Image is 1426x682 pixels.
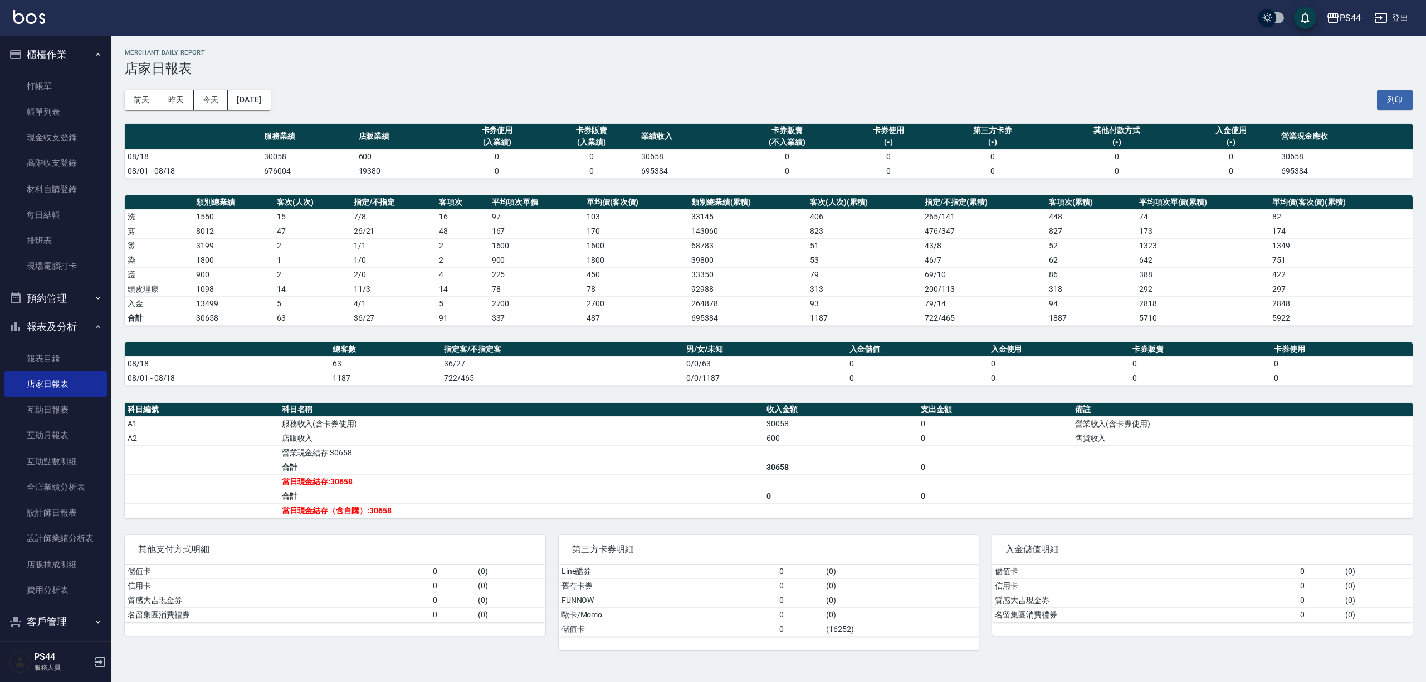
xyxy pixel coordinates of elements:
[489,238,584,253] td: 1600
[4,125,107,150] a: 現金收支登錄
[228,90,270,110] button: [DATE]
[559,578,777,593] td: 舊有卡券
[807,311,922,325] td: 1187
[559,565,979,637] table: a dense table
[1342,607,1413,622] td: ( 0 )
[688,238,807,253] td: 68783
[261,124,355,150] th: 服務業績
[777,622,823,636] td: 0
[125,356,330,371] td: 08/18
[453,125,541,136] div: 卡券使用
[841,149,935,164] td: 0
[4,312,107,341] button: 報表及分析
[125,607,430,622] td: 名留集團消費禮券
[988,342,1130,357] th: 入金使用
[1278,124,1413,150] th: 營業現金應收
[1130,342,1271,357] th: 卡券販賣
[1269,238,1413,253] td: 1349
[274,224,350,238] td: 47
[918,431,1072,445] td: 0
[351,296,437,311] td: 4 / 1
[356,164,450,178] td: 19380
[807,253,922,267] td: 53
[4,423,107,448] a: 互助月報表
[1072,431,1413,445] td: 售貨收入
[688,311,807,325] td: 695384
[1053,136,1181,148] div: (-)
[1046,195,1137,210] th: 客項次(累積)
[1342,593,1413,607] td: ( 0 )
[1046,282,1137,296] td: 318
[1271,342,1413,357] th: 卡券使用
[274,238,350,253] td: 2
[351,209,437,224] td: 7 / 8
[939,125,1047,136] div: 第三方卡券
[1271,356,1413,371] td: 0
[1297,593,1342,607] td: 0
[1136,253,1269,267] td: 642
[4,284,107,313] button: 預約管理
[1340,11,1361,25] div: PS44
[1046,267,1137,282] td: 86
[475,593,545,607] td: ( 0 )
[450,149,544,164] td: 0
[4,526,107,551] a: 設計師業績分析表
[572,544,966,555] span: 第三方卡券明細
[559,622,777,636] td: 儲值卡
[1278,149,1413,164] td: 30658
[475,565,545,579] td: ( 0 )
[807,209,922,224] td: 406
[823,622,979,636] td: ( 16252 )
[584,209,688,224] td: 103
[436,311,489,325] td: 91
[807,238,922,253] td: 51
[125,431,279,445] td: A2
[125,164,261,178] td: 08/01 - 08/18
[489,311,584,325] td: 337
[547,125,636,136] div: 卡券販賣
[547,136,636,148] div: (入業績)
[34,651,91,663] h5: PS44
[4,73,107,99] a: 打帳單
[922,282,1046,296] td: 200 / 113
[356,149,450,164] td: 600
[764,489,918,503] td: 0
[351,195,437,210] th: 指定/不指定
[125,267,193,282] td: 護
[125,61,1413,76] h3: 店家日報表
[274,311,350,325] td: 63
[125,296,193,311] td: 入金
[807,195,922,210] th: 客次(人次)(累積)
[436,296,489,311] td: 5
[4,371,107,397] a: 店家日報表
[125,565,545,622] table: a dense table
[559,593,777,607] td: FUNNOW
[584,195,688,210] th: 單均價(客次價)
[736,136,839,148] div: (不入業績)
[688,267,807,282] td: 33350
[436,253,489,267] td: 2
[9,651,31,673] img: Person
[125,311,193,325] td: 合計
[351,267,437,282] td: 2 / 0
[193,267,274,282] td: 900
[823,593,979,607] td: ( 0 )
[436,195,489,210] th: 客項次
[584,282,688,296] td: 78
[125,149,261,164] td: 08/18
[1278,164,1413,178] td: 695384
[1072,403,1413,417] th: 備註
[688,296,807,311] td: 264878
[733,149,842,164] td: 0
[125,238,193,253] td: 燙
[939,136,1047,148] div: (-)
[544,149,638,164] td: 0
[688,282,807,296] td: 92988
[847,356,988,371] td: 0
[125,224,193,238] td: 剪
[1005,544,1399,555] span: 入金儲值明細
[34,663,91,673] p: 服務人員
[1136,209,1269,224] td: 74
[688,209,807,224] td: 33145
[193,253,274,267] td: 1800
